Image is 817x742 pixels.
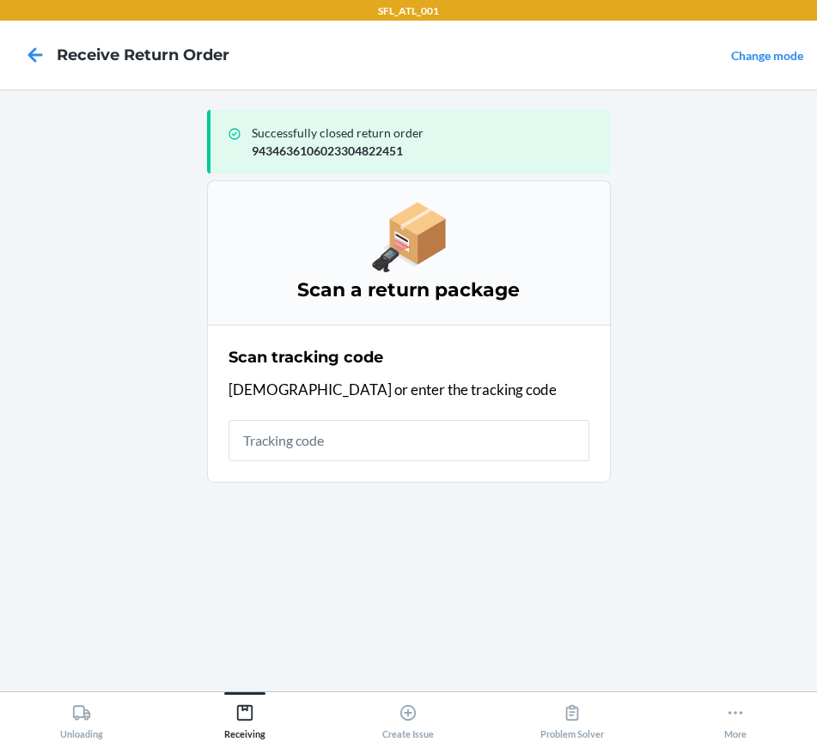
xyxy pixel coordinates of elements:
div: More [724,696,747,739]
h3: Scan a return package [229,277,589,304]
button: Problem Solver [491,692,654,739]
div: Receiving [224,696,265,739]
div: Create Issue [382,696,434,739]
p: [DEMOGRAPHIC_DATA] or enter the tracking code [229,379,589,401]
a: Change mode [731,48,803,63]
div: Unloading [60,696,103,739]
button: More [654,692,817,739]
p: SFL_ATL_001 [378,3,439,19]
h2: Scan tracking code [229,346,383,368]
p: Successfully closed return order [252,124,597,142]
h4: Receive Return Order [57,44,229,66]
div: Problem Solver [540,696,604,739]
button: Create Issue [326,692,490,739]
button: Receiving [163,692,326,739]
p: 9434636106023304822451 [252,142,597,160]
input: Tracking code [229,420,589,461]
